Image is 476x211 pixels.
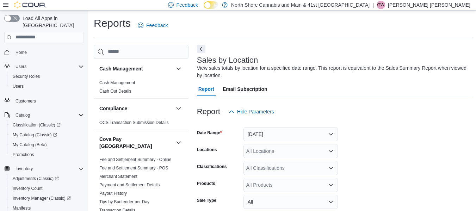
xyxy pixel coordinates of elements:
a: Adjustments (Classic) [10,174,62,183]
a: Payout History [99,191,127,196]
span: Fee and Settlement Summary - Online [99,157,172,162]
a: Fee and Settlement Summary - Online [99,157,172,162]
button: Hide Parameters [226,105,277,119]
span: Adjustments (Classic) [13,176,59,181]
button: Security Roles [7,72,87,81]
a: Classification (Classic) [7,120,87,130]
span: Customers [13,96,84,105]
a: Cash Out Details [99,89,131,94]
div: Cash Management [94,79,188,98]
a: Security Roles [10,72,43,81]
a: Adjustments (Classic) [7,174,87,184]
a: Classification (Classic) [10,121,63,129]
label: Sale Type [197,198,216,203]
span: Security Roles [10,72,84,81]
a: Inventory Manager (Classic) [7,193,87,203]
span: Tips by Budtender per Day [99,199,149,205]
button: Open list of options [328,148,334,154]
span: Manifests [13,205,31,211]
label: Date Range [197,130,222,136]
span: Home [16,50,27,55]
h3: Report [197,107,220,116]
button: Cova Pay [GEOGRAPHIC_DATA] [174,138,183,147]
label: Classifications [197,164,227,169]
span: My Catalog (Classic) [10,131,84,139]
span: Promotions [13,152,34,157]
span: My Catalog (Beta) [10,141,84,149]
span: Inventory [16,166,33,172]
span: Inventory Count [10,184,84,193]
a: My Catalog (Beta) [10,141,50,149]
span: Hide Parameters [237,108,274,115]
button: Open list of options [328,165,334,171]
span: GW [377,1,384,9]
button: Users [13,62,29,71]
span: Load All Apps in [GEOGRAPHIC_DATA] [20,15,84,29]
a: Inventory Count [10,184,45,193]
span: Catalog [16,112,30,118]
a: Customers [13,97,39,105]
button: Inventory Count [7,184,87,193]
span: Users [13,83,24,89]
button: Compliance [99,105,173,112]
span: Users [13,62,84,71]
span: Catalog [13,111,84,119]
a: Tips by Budtender per Day [99,199,149,204]
button: Compliance [174,104,183,113]
span: Customers [16,98,36,104]
span: Promotions [10,150,84,159]
button: Users [7,81,87,91]
a: Promotions [10,150,37,159]
button: Customers [1,95,87,106]
span: My Catalog (Beta) [13,142,47,148]
span: Feedback [177,1,198,8]
p: [PERSON_NAME] [PERSON_NAME] [388,1,470,9]
h1: Reports [94,16,131,30]
span: Inventory Manager (Classic) [10,194,84,203]
span: Report [198,82,214,96]
a: Cash Management [99,80,135,85]
span: Users [10,82,84,91]
h3: Cash Management [99,65,143,72]
div: Compliance [94,118,188,130]
button: Users [1,62,87,72]
a: Users [10,82,26,91]
button: Catalog [1,110,87,120]
a: Home [13,48,30,57]
label: Locations [197,147,217,153]
button: Promotions [7,150,87,160]
span: OCS Transaction Submission Details [99,120,169,125]
p: North Shore Cannabis and Main & 41st [GEOGRAPHIC_DATA] [231,1,370,9]
h3: Compliance [99,105,127,112]
a: Feedback [135,18,171,32]
span: Inventory Manager (Classic) [13,196,71,201]
img: Cova [14,1,46,8]
button: Inventory [13,165,36,173]
a: Merchant Statement [99,174,137,179]
button: Home [1,47,87,57]
button: My Catalog (Beta) [7,140,87,150]
a: My Catalog (Classic) [10,131,60,139]
span: Inventory Count [13,186,43,191]
label: Products [197,181,215,186]
button: Open list of options [328,182,334,188]
button: Cash Management [174,64,183,73]
div: Griffin Wright [377,1,385,9]
span: Feedback [146,22,168,29]
button: Catalog [13,111,33,119]
span: Payment and Settlement Details [99,182,160,188]
a: Inventory Manager (Classic) [10,194,74,203]
span: My Catalog (Classic) [13,132,57,138]
span: Security Roles [13,74,40,79]
span: Classification (Classic) [13,122,61,128]
button: Inventory [1,164,87,174]
span: Email Subscription [223,82,267,96]
a: Payment and Settlement Details [99,182,160,187]
a: OCS Transaction Submission Details [99,120,169,125]
button: Cova Pay [GEOGRAPHIC_DATA] [99,136,173,150]
a: Fee and Settlement Summary - POS [99,166,168,170]
p: | [372,1,374,9]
